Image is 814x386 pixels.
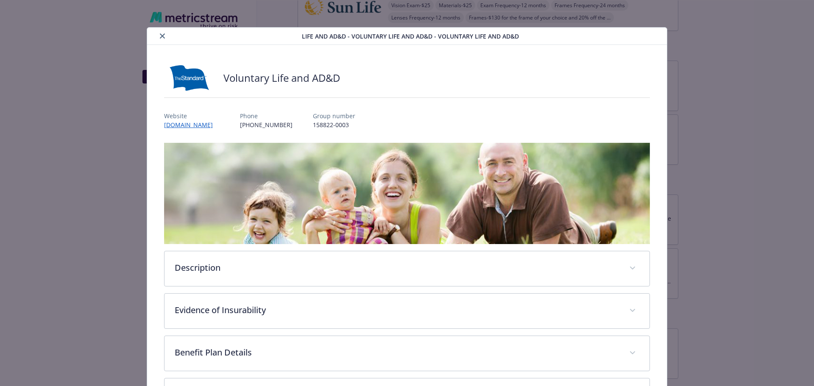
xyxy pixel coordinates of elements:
[175,304,619,317] p: Evidence of Insurability
[175,261,619,274] p: Description
[164,251,650,286] div: Description
[313,120,355,129] p: 158822-0003
[240,111,293,120] p: Phone
[223,71,340,85] h2: Voluntary Life and AD&D
[302,32,519,41] span: Life and AD&D - Voluntary Life and AD&D - Voluntary Life and AD&D
[313,111,355,120] p: Group number
[164,294,650,328] div: Evidence of Insurability
[164,111,220,120] p: Website
[157,31,167,41] button: close
[164,121,220,129] a: [DOMAIN_NAME]
[175,346,619,359] p: Benefit Plan Details
[240,120,293,129] p: [PHONE_NUMBER]
[164,143,650,244] img: banner
[164,65,215,91] img: Standard Insurance Company
[164,336,650,371] div: Benefit Plan Details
